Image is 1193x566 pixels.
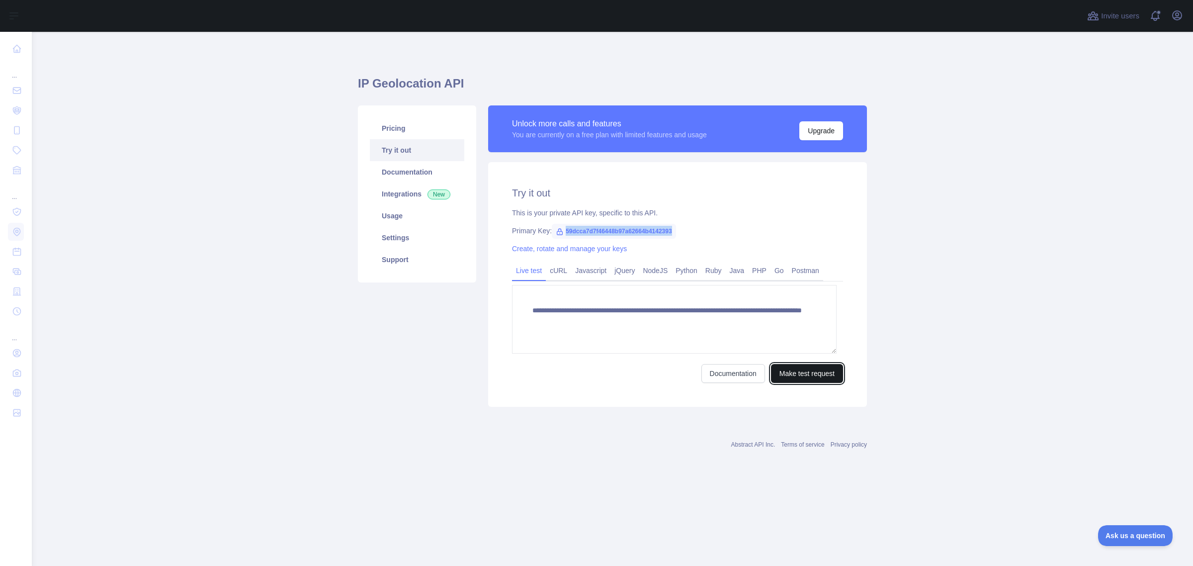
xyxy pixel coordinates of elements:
[701,364,765,383] a: Documentation
[831,441,867,448] a: Privacy policy
[799,121,843,140] button: Upgrade
[358,76,867,99] h1: IP Geolocation API
[370,227,464,249] a: Settings
[726,263,749,279] a: Java
[546,263,571,279] a: cURL
[731,441,775,448] a: Abstract API Inc.
[370,139,464,161] a: Try it out
[370,117,464,139] a: Pricing
[639,263,672,279] a: NodeJS
[748,263,770,279] a: PHP
[672,263,701,279] a: Python
[610,263,639,279] a: jQuery
[1098,525,1173,546] iframe: Toggle Customer Support
[512,263,546,279] a: Live test
[8,322,24,342] div: ...
[512,245,627,253] a: Create, rotate and manage your keys
[781,441,824,448] a: Terms of service
[427,189,450,199] span: New
[370,183,464,205] a: Integrations New
[512,130,707,140] div: You are currently on a free plan with limited features and usage
[370,249,464,271] a: Support
[1101,10,1139,22] span: Invite users
[1085,8,1141,24] button: Invite users
[8,60,24,80] div: ...
[370,205,464,227] a: Usage
[8,181,24,201] div: ...
[512,226,843,236] div: Primary Key:
[512,118,707,130] div: Unlock more calls and features
[370,161,464,183] a: Documentation
[512,186,843,200] h2: Try it out
[512,208,843,218] div: This is your private API key, specific to this API.
[701,263,726,279] a: Ruby
[770,263,788,279] a: Go
[788,263,823,279] a: Postman
[552,224,676,239] span: 59dcca7d7f46448b97a62664b4142393
[571,263,610,279] a: Javascript
[771,364,843,383] button: Make test request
